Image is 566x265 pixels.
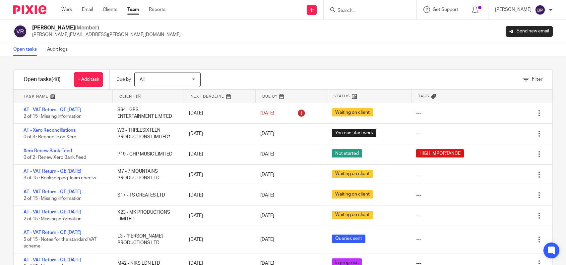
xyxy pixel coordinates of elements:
[332,108,373,116] span: Waiting on client
[260,172,274,177] span: [DATE]
[24,237,96,249] span: 5 of 15 · Notes for the standard VAT scheme
[47,43,73,56] a: Audit logs
[416,149,464,157] span: HIGH IMPORTANCE
[506,26,553,37] a: Send new email
[32,31,181,38] p: [PERSON_NAME][EMAIL_ADDRESS][PERSON_NAME][DOMAIN_NAME]
[260,193,274,198] span: [DATE]
[13,5,46,14] img: Pixie
[111,165,182,185] div: M7 - 7 MOUNTAINS PRODUCTIONS LTD
[13,43,42,56] a: Open tasks
[111,124,182,144] div: W3 - THREESIXTEEN PRODUCTIONS LIMITED*
[260,152,274,156] span: [DATE]
[111,148,182,161] div: P19 - GHP MUSIC LIMITED
[103,6,117,13] a: Clients
[24,135,76,139] span: 0 of 3 · Reconcile on Xero
[75,25,99,30] span: (Member)
[337,8,397,14] input: Search
[24,155,86,160] span: 0 of 2 · Renew Xero Bank Feed
[127,6,139,13] a: Team
[24,230,81,235] a: AT - VAT Return - QE [DATE]
[418,93,429,99] span: Tags
[61,6,72,13] a: Work
[182,233,254,246] div: [DATE]
[24,210,81,214] a: AT - VAT Return - QE [DATE]
[24,114,82,119] span: 2 of 15 · Missing information
[334,93,350,99] span: Status
[260,111,274,115] span: [DATE]
[260,213,274,218] span: [DATE]
[24,217,82,221] span: 2 of 15 · Missing information
[24,128,76,133] a: AT - Xero Reconciliations
[24,176,96,180] span: 3 of 15 · Bookkeeping Team checks
[24,258,81,262] a: AT - VAT Return - QE [DATE]
[13,24,27,38] img: svg%3E
[535,5,545,15] img: svg%3E
[332,211,373,219] span: Waiting on client
[182,209,254,222] div: [DATE]
[416,171,421,178] div: ---
[111,103,182,123] div: S64 - GPS ENTERTAINMENT LIMITED
[332,170,373,178] span: Waiting on client
[182,148,254,161] div: [DATE]
[182,189,254,202] div: [DATE]
[82,6,93,13] a: Email
[416,192,421,199] div: ---
[416,110,421,116] div: ---
[111,206,182,226] div: K23 - MK PRODUCTIONS LIMITED
[116,76,131,83] p: Due by
[32,24,181,31] h2: [PERSON_NAME]
[260,237,274,242] span: [DATE]
[332,129,376,137] span: You can start work
[111,189,182,202] div: S17 - TS CREATES LTD
[24,169,81,174] a: AT - VAT Return - QE [DATE]
[433,7,458,12] span: Get Support
[416,236,421,243] div: ---
[111,230,182,250] div: L3 - [PERSON_NAME] PRODUCTIONS LTD
[24,196,82,201] span: 2 of 15 · Missing information
[182,168,254,181] div: [DATE]
[182,127,254,140] div: [DATE]
[74,72,103,87] a: + Add task
[140,77,145,82] span: All
[416,130,421,137] div: ---
[149,6,165,13] a: Reports
[332,235,365,243] span: Queries sent
[24,108,81,112] a: AT - VAT Return - QE [DATE]
[24,76,61,83] h1: Open tasks
[416,212,421,219] div: ---
[332,190,373,199] span: Waiting on client
[332,149,362,157] span: Not started
[182,107,254,120] div: [DATE]
[51,77,61,82] span: (48)
[24,190,81,194] a: AT - VAT Return - QE [DATE]
[532,77,542,82] span: Filter
[24,149,72,153] a: Xero Renew Bank Feed
[260,131,274,136] span: [DATE]
[495,6,532,13] p: [PERSON_NAME]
